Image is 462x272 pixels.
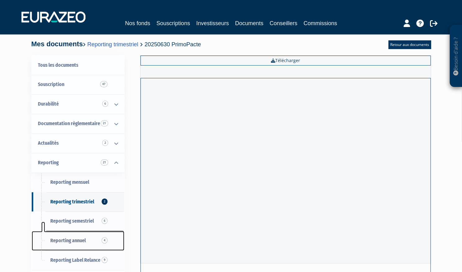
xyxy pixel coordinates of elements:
span: 4 [102,237,107,243]
span: 2 [102,140,108,146]
span: 6 [102,218,107,224]
span: Reporting [38,160,59,165]
span: 20250630 PrimoPacte [144,41,201,48]
a: Reporting semestriel6 [32,211,124,231]
a: Actualités 2 [32,134,124,153]
a: Documentation règlementaire 21 [32,114,124,134]
a: Conseillers [270,19,297,28]
a: Reporting annuel4 [32,231,124,251]
a: Souscription47 [32,75,124,94]
p: Besoin d'aide ? [452,28,460,84]
span: 6 [102,101,108,107]
a: Souscriptions [156,19,190,28]
span: Actualités [38,140,59,146]
a: Retour aux documents [388,40,431,49]
span: Reporting mensuel [50,179,89,185]
a: Reporting trimestriel2 [32,192,124,212]
a: Nos fonds [125,19,150,28]
a: Télécharger [140,56,431,66]
span: 2 [102,198,107,205]
span: Reporting Label Relance [50,257,100,263]
span: 21 [101,159,108,165]
span: 21 [101,120,108,126]
span: Documentation règlementaire [38,120,100,126]
a: Reporting Label Relance9 [32,251,124,270]
a: Reporting 21 [32,153,124,173]
img: 1732889491-logotype_eurazeo_blanc_rvb.png [21,11,85,23]
a: Reporting trimestriel [87,41,138,48]
a: Tous les documents [32,56,124,75]
a: Durabilité 6 [32,94,124,114]
span: 47 [100,81,107,87]
span: Durabilité [38,101,59,107]
a: Reporting mensuel [32,173,124,192]
span: Reporting trimestriel [50,199,94,205]
a: Investisseurs [196,19,229,28]
span: 9 [102,257,107,263]
span: Reporting semestriel [50,218,94,224]
span: Souscription [38,81,64,87]
a: Commissions [304,19,337,28]
span: Reporting annuel [50,238,86,243]
h4: Mes documents [31,40,201,48]
a: Documents [235,19,263,28]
